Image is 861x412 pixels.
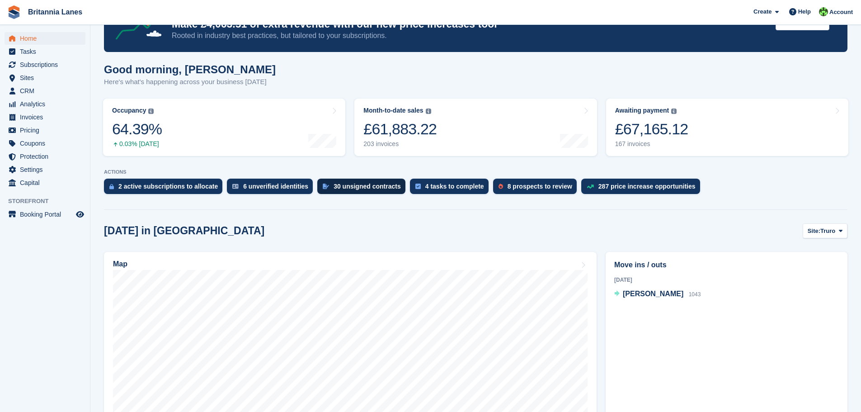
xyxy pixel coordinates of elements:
[75,209,85,220] a: Preview store
[20,137,74,150] span: Coupons
[623,290,683,298] span: [PERSON_NAME]
[5,176,85,189] a: menu
[103,99,345,156] a: Occupancy 64.39% 0.03% [DATE]
[243,183,308,190] div: 6 unverified identities
[20,163,74,176] span: Settings
[20,98,74,110] span: Analytics
[104,77,276,87] p: Here's what's happening across your business [DATE]
[426,109,431,114] img: icon-info-grey-7440780725fd019a000dd9b08b2336e03edf1995a4989e88bcd33f0948082b44.svg
[104,179,227,199] a: 2 active subscriptions to allocate
[5,163,85,176] a: menu
[753,7,772,16] span: Create
[5,58,85,71] a: menu
[20,124,74,137] span: Pricing
[232,184,239,189] img: verify_identity-adf6edd0f0f0b5bbfe63781bf79b02c33cf7c696d77639b501bdc392416b5a36.svg
[317,179,410,199] a: 30 unsigned contracts
[415,184,421,189] img: task-75834270c22a3079a89374b754ae025e5fb1db73e45f91037f5363f120a921f8.svg
[614,276,839,284] div: [DATE]
[20,32,74,45] span: Home
[104,225,264,237] h2: [DATE] in [GEOGRAPHIC_DATA]
[410,179,493,199] a: 4 tasks to complete
[5,98,85,110] a: menu
[5,124,85,137] a: menu
[334,183,401,190] div: 30 unsigned contracts
[112,120,162,138] div: 64.39%
[5,71,85,84] a: menu
[227,179,317,199] a: 6 unverified identities
[615,120,688,138] div: £67,165.12
[323,184,329,189] img: contract_signature_icon-13c848040528278c33f63329250d36e43548de30e8caae1d1a13099fd9432cc5.svg
[493,179,581,199] a: 8 prospects to review
[20,45,74,58] span: Tasks
[671,109,677,114] img: icon-info-grey-7440780725fd019a000dd9b08b2336e03edf1995a4989e88bcd33f0948082b44.svg
[20,58,74,71] span: Subscriptions
[615,140,688,148] div: 167 invoices
[20,71,74,84] span: Sites
[587,185,594,189] img: price_increase_opportunities-93ffe204e8149a01c8c9dc8f82e8f89637d9d84a8eef4429ea346261dce0b2c0.svg
[20,111,74,123] span: Invoices
[8,197,90,206] span: Storefront
[172,31,768,41] p: Rooted in industry best practices, but tailored to your subscriptions.
[5,111,85,123] a: menu
[820,227,835,236] span: Truro
[5,137,85,150] a: menu
[20,85,74,97] span: CRM
[20,208,74,221] span: Booking Portal
[803,223,847,238] button: Site: Truro
[581,179,705,199] a: 287 price increase opportunities
[20,176,74,189] span: Capital
[5,208,85,221] a: menu
[5,150,85,163] a: menu
[819,7,828,16] img: Robert Parr
[425,183,484,190] div: 4 tasks to complete
[7,5,21,19] img: stora-icon-8386f47178a22dfd0bd8f6a31ec36ba5ce8667c1dd55bd0f319d3a0aa187defe.svg
[148,109,154,114] img: icon-info-grey-7440780725fd019a000dd9b08b2336e03edf1995a4989e88bcd33f0948082b44.svg
[614,289,701,300] a: [PERSON_NAME] 1043
[499,184,503,189] img: prospect-51fa495bee0391a8d652442698ab0144808aea92771e9ea1ae160a38d050c398.svg
[606,99,848,156] a: Awaiting payment £67,165.12 167 invoices
[104,63,276,76] h1: Good morning, [PERSON_NAME]
[808,227,820,236] span: Site:
[20,150,74,163] span: Protection
[829,8,853,17] span: Account
[615,107,669,114] div: Awaiting payment
[363,120,437,138] div: £61,883.22
[5,32,85,45] a: menu
[24,5,86,19] a: Britannia Lanes
[508,183,572,190] div: 8 prospects to review
[109,184,114,189] img: active_subscription_to_allocate_icon-d502201f5373d7db506a760aba3b589e785aa758c864c3986d89f69b8ff3...
[798,7,811,16] span: Help
[354,99,597,156] a: Month-to-date sales £61,883.22 203 invoices
[104,169,847,175] p: ACTIONS
[5,85,85,97] a: menu
[118,183,218,190] div: 2 active subscriptions to allocate
[112,107,146,114] div: Occupancy
[363,107,423,114] div: Month-to-date sales
[112,140,162,148] div: 0.03% [DATE]
[363,140,437,148] div: 203 invoices
[689,291,701,298] span: 1043
[598,183,696,190] div: 287 price increase opportunities
[113,260,127,268] h2: Map
[5,45,85,58] a: menu
[614,260,839,270] h2: Move ins / outs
